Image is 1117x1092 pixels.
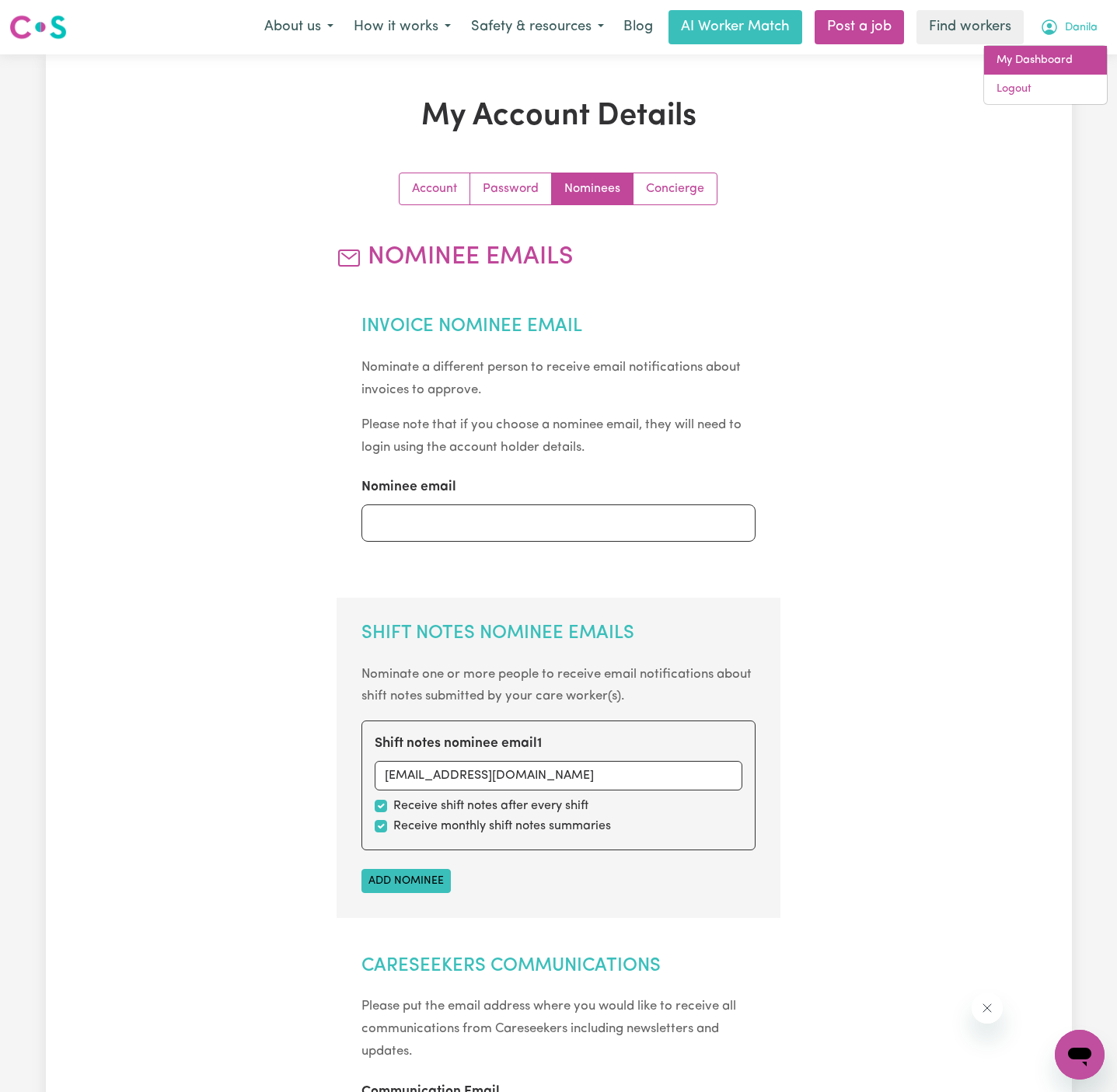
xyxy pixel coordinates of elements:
a: AI Worker Match [668,10,802,44]
span: Danila [1065,19,1098,37]
button: About us [254,11,344,44]
a: Find workers [916,10,1024,44]
label: Receive monthly shift notes summaries [393,817,611,836]
small: Please put the email address where you would like to receive all communications from Careseekers ... [361,1000,736,1058]
h2: Shift Notes Nominee Emails [361,623,756,645]
iframe: Button to launch messaging window [1055,1030,1105,1080]
a: My Dashboard [984,46,1107,75]
label: Receive shift notes after every shift [393,797,588,815]
iframe: Close message [972,993,1003,1024]
button: How it works [344,11,461,44]
button: My Account [1030,11,1108,44]
a: Careseekers logo [9,9,67,45]
label: Nominee email [361,477,456,497]
button: Add nominee [361,869,451,893]
a: Update your account [400,173,470,204]
img: Careseekers logo [9,13,67,41]
span: Need any help? [9,11,94,23]
small: Nominate a different person to receive email notifications about invoices to approve. [361,361,741,396]
h1: My Account Details [226,98,892,135]
label: Shift notes nominee email 1 [375,734,542,754]
h2: Nominee Emails [337,242,780,272]
small: Please note that if you choose a nominee email, they will need to login using the account holder ... [361,418,742,454]
div: My Account [983,45,1108,105]
a: Blog [614,10,662,44]
small: Nominate one or more people to receive email notifications about shift notes submitted by your ca... [361,668,752,703]
h2: Careseekers Communications [361,955,756,978]
button: Safety & resources [461,11,614,44]
a: Update your nominees [552,173,634,204]
a: Update account manager [634,173,717,204]
a: Update your password [470,173,552,204]
a: Post a job [815,10,904,44]
h2: Invoice Nominee Email [361,316,756,338]
a: Logout [984,75,1107,104]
